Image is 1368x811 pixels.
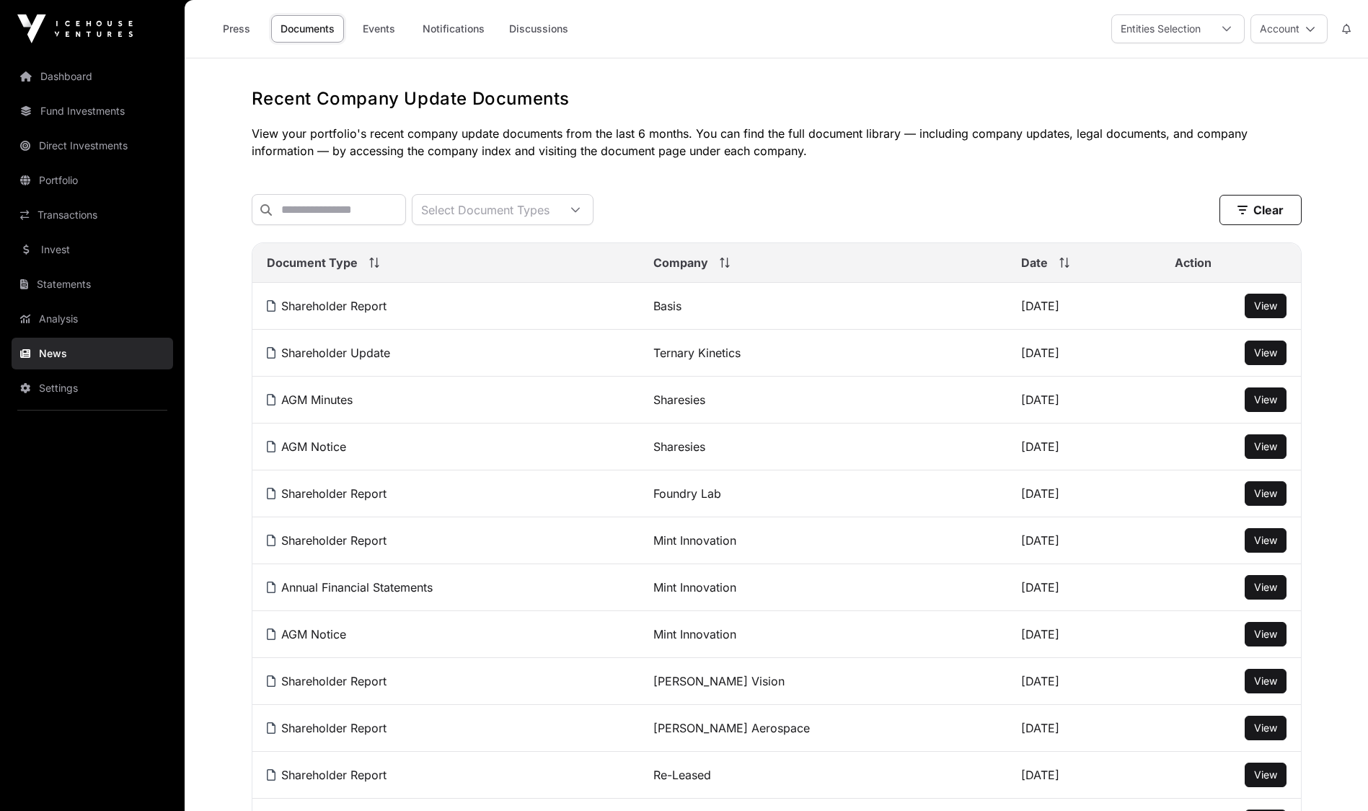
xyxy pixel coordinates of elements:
[653,768,711,782] a: Re-Leased
[653,580,736,595] a: Mint Innovation
[12,372,173,404] a: Settings
[271,15,344,43] a: Documents
[1007,330,1160,377] td: [DATE]
[1254,768,1277,781] span: View
[208,15,265,43] a: Press
[1254,534,1277,546] span: View
[267,393,353,407] a: AGM Minutes
[1245,763,1287,787] button: View
[12,165,173,196] a: Portfolio
[653,439,705,454] a: Sharesies
[1254,393,1277,405] span: View
[1245,341,1287,365] button: View
[1245,294,1287,318] button: View
[1007,517,1160,564] td: [DATE]
[653,254,708,271] span: Company
[653,627,736,641] a: Mint Innovation
[12,130,173,162] a: Direct Investments
[1254,580,1277,595] a: View
[1254,486,1277,501] a: View
[12,303,173,335] a: Analysis
[267,439,346,454] a: AGM Notice
[1112,15,1209,43] div: Entities Selection
[1254,721,1277,735] a: View
[1007,705,1160,752] td: [DATE]
[267,533,387,548] a: Shareholder Report
[653,721,810,735] a: [PERSON_NAME] Aerospace
[252,125,1302,159] p: View your portfolio's recent company update documents from the last 6 months. You can find the fu...
[1245,434,1287,459] button: View
[1245,387,1287,412] button: View
[1254,440,1277,452] span: View
[267,299,387,313] a: Shareholder Report
[653,533,736,548] a: Mint Innovation
[267,486,387,501] a: Shareholder Report
[1254,299,1277,312] span: View
[17,14,133,43] img: Icehouse Ventures Logo
[653,299,681,313] a: Basis
[500,15,578,43] a: Discussions
[1254,675,1277,687] span: View
[267,674,387,688] a: Shareholder Report
[1254,299,1277,313] a: View
[1007,283,1160,330] td: [DATE]
[12,95,173,127] a: Fund Investments
[1007,470,1160,517] td: [DATE]
[1245,716,1287,740] button: View
[12,234,173,266] a: Invest
[1021,254,1048,271] span: Date
[1254,439,1277,454] a: View
[1254,533,1277,548] a: View
[653,674,785,688] a: [PERSON_NAME] Vision
[267,346,390,360] a: Shareholder Update
[12,338,173,369] a: News
[1007,611,1160,658] td: [DATE]
[1250,14,1328,43] button: Account
[412,195,558,224] div: Select Document Types
[1007,377,1160,424] td: [DATE]
[267,768,387,782] a: Shareholder Report
[252,87,1302,110] h1: Recent Company Update Documents
[413,15,494,43] a: Notifications
[653,393,705,407] a: Sharesies
[1254,581,1277,593] span: View
[1007,752,1160,799] td: [DATE]
[12,268,173,300] a: Statements
[1254,722,1277,734] span: View
[1254,628,1277,640] span: View
[1175,254,1212,271] span: Action
[1296,742,1368,811] iframe: Chat Widget
[1007,424,1160,470] td: [DATE]
[267,627,346,641] a: AGM Notice
[267,721,387,735] a: Shareholder Report
[12,61,173,92] a: Dashboard
[653,486,721,501] a: Foundry Lab
[1007,658,1160,705] td: [DATE]
[1219,195,1302,225] button: Clear
[1254,487,1277,499] span: View
[1254,627,1277,641] a: View
[350,15,407,43] a: Events
[1254,346,1277,360] a: View
[1254,393,1277,407] a: View
[1007,564,1160,611] td: [DATE]
[1245,622,1287,646] button: View
[12,199,173,231] a: Transactions
[1254,768,1277,782] a: View
[1245,528,1287,553] button: View
[1254,674,1277,688] a: View
[267,580,433,595] a: Annual Financial Statements
[1245,575,1287,600] button: View
[1245,669,1287,693] button: View
[1245,481,1287,506] button: View
[267,254,358,271] span: Document Type
[653,346,741,360] a: Ternary Kinetics
[1254,346,1277,359] span: View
